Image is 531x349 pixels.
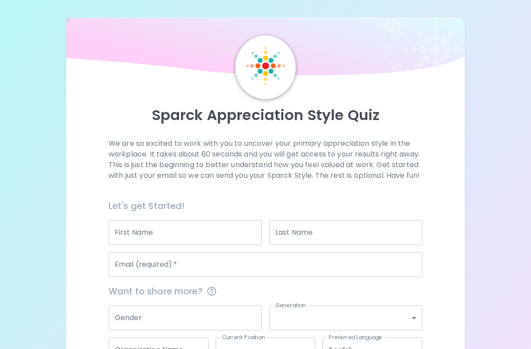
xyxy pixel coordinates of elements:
[246,46,285,85] img: Sparck Logo
[206,286,217,297] svg: This information is completely confidential and only used for aggregated appreciation studies at ...
[109,138,422,181] p: We are so excited to work with you to uncover your primary appreciation style in the workplace. I...
[109,199,422,213] h6: Let's get Started!
[329,333,382,341] label: Preferred Language
[66,18,465,80] img: wave
[109,284,422,298] span: Want to share more?
[275,301,306,309] label: Generation
[222,333,265,341] label: Current Position
[77,106,454,124] p: Sparck Appreciation Style Quiz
